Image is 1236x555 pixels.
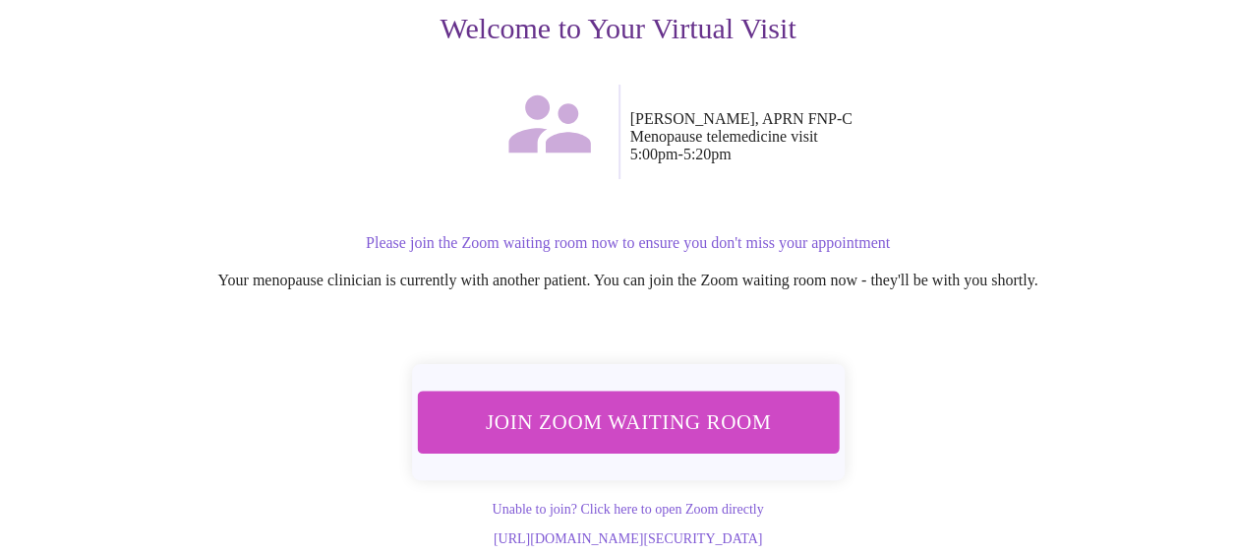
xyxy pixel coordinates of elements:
[492,502,763,517] a: Unable to join? Click here to open Zoom directly
[51,234,1205,252] p: Please join the Zoom waiting room now to ensure you don't miss your appointment
[630,110,1206,163] p: [PERSON_NAME], APRN FNP-C Menopause telemedicine visit 5:00pm - 5:20pm
[442,403,812,440] span: Join Zoom Waiting Room
[417,391,839,453] button: Join Zoom Waiting Room
[51,272,1205,289] p: Your menopause clinician is currently with another patient. You can join the Zoom waiting room no...
[31,12,1205,45] h3: Welcome to Your Virtual Visit
[494,531,762,546] a: [URL][DOMAIN_NAME][SECURITY_DATA]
